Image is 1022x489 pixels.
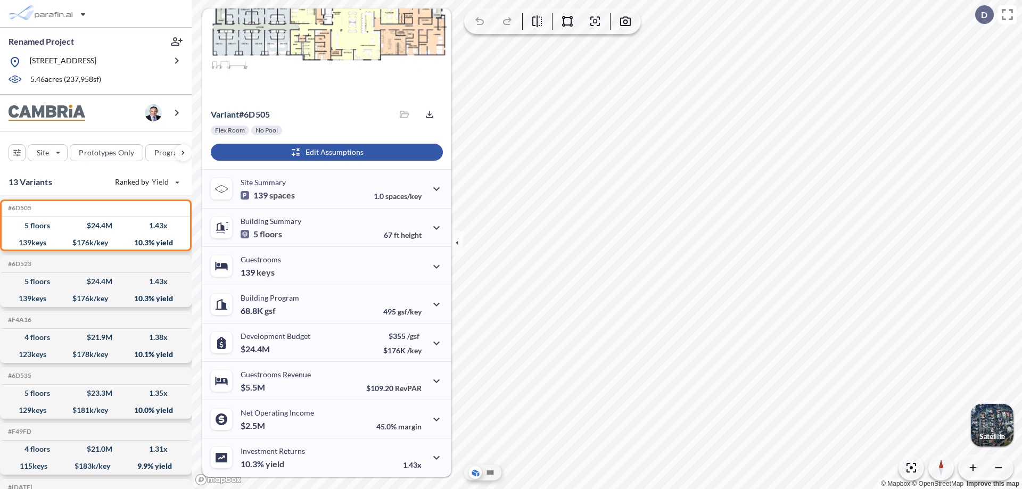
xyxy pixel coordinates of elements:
[376,422,422,431] p: 45.0%
[241,305,276,316] p: 68.8K
[241,370,311,379] p: Guestrooms Revenue
[394,230,399,239] span: ft
[383,346,422,355] p: $176K
[145,144,203,161] button: Program
[241,344,271,354] p: $24.4M
[145,104,162,121] img: user logo
[384,230,422,239] p: 67
[257,267,275,278] span: keys
[241,420,267,431] p: $2.5M
[241,331,310,341] p: Development Budget
[79,147,134,158] p: Prototypes Only
[981,10,987,20] p: D
[979,432,1005,441] p: Satellite
[6,316,31,324] h5: Click to copy the code
[241,217,301,226] p: Building Summary
[37,147,49,158] p: Site
[241,267,275,278] p: 139
[70,144,143,161] button: Prototypes Only
[211,109,239,119] span: Variant
[241,190,295,201] p: 139
[971,404,1013,446] button: Switcher ImageSatellite
[971,404,1013,446] img: Switcher Image
[403,460,422,469] p: 1.43x
[265,305,276,316] span: gsf
[6,260,31,268] h5: Click to copy the code
[401,230,422,239] span: height
[152,177,169,187] span: Yield
[395,384,422,393] span: RevPAR
[266,459,284,469] span: yield
[484,466,497,479] button: Site Plan
[260,229,282,239] span: floors
[30,74,101,86] p: 5.46 acres ( 237,958 sf)
[383,331,422,341] p: $355
[407,346,422,355] span: /key
[241,459,284,469] p: 10.3%
[241,229,282,239] p: 5
[469,466,482,479] button: Aerial View
[9,36,74,47] p: Renamed Project
[366,384,422,393] p: $109.20
[215,126,245,135] p: Flex Room
[967,480,1019,487] a: Improve this map
[881,480,910,487] a: Mapbox
[211,109,270,120] p: # 6d505
[385,192,422,201] span: spaces/key
[241,178,286,187] p: Site Summary
[241,382,267,393] p: $5.5M
[374,192,422,201] p: 1.0
[398,307,422,316] span: gsf/key
[398,422,422,431] span: margin
[106,173,186,190] button: Ranked by Yield
[211,144,443,161] button: Edit Assumptions
[256,126,278,135] p: No Pool
[9,176,52,188] p: 13 Variants
[241,408,314,417] p: Net Operating Income
[6,372,31,379] h5: Click to copy the code
[383,307,422,316] p: 495
[241,446,305,455] p: Investment Returns
[28,144,68,161] button: Site
[241,293,299,302] p: Building Program
[269,190,295,201] span: spaces
[154,147,184,158] p: Program
[9,105,85,121] img: BrandImage
[6,428,31,435] h5: Click to copy the code
[912,480,963,487] a: OpenStreetMap
[407,331,419,341] span: /gsf
[195,474,242,486] a: Mapbox homepage
[6,204,31,212] h5: Click to copy the code
[30,55,96,69] p: [STREET_ADDRESS]
[241,255,281,264] p: Guestrooms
